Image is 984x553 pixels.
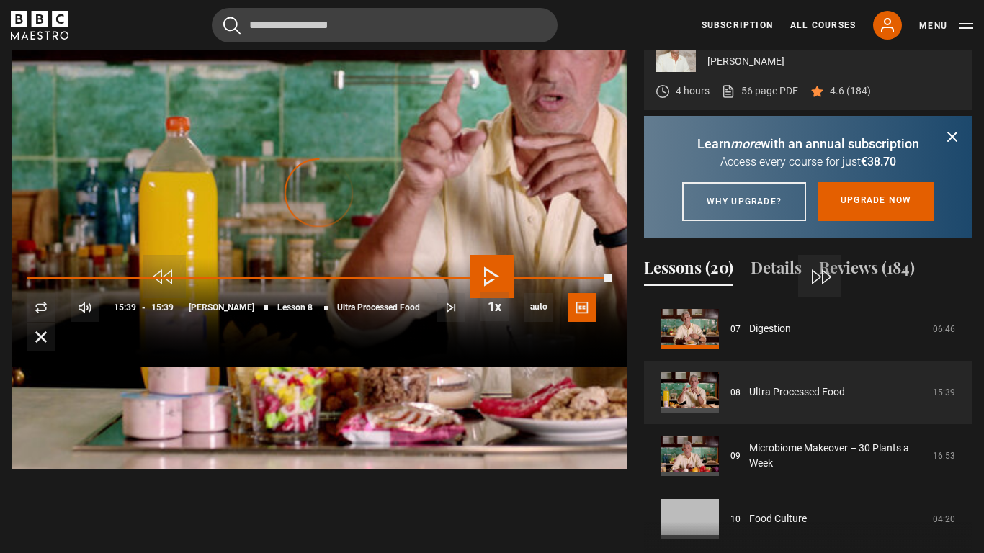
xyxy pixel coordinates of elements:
[661,153,955,171] p: Access every course for just
[751,256,802,286] button: Details
[71,293,99,322] button: Mute
[114,295,136,320] span: 15:39
[212,8,558,42] input: Search
[524,293,553,322] div: Current quality: 1080p
[702,19,773,32] a: Subscription
[721,84,798,99] a: 56 page PDF
[749,321,791,336] a: Digestion
[749,511,807,526] a: Food Culture
[27,293,55,322] button: Replay
[337,303,420,312] span: Ultra Processed Food
[12,20,627,366] video-js: Video Player
[682,182,806,221] a: Why upgrade?
[661,134,955,153] p: Learn with an annual subscription
[277,303,313,312] span: Lesson 8
[11,11,68,40] svg: BBC Maestro
[818,182,934,221] a: Upgrade now
[524,293,553,322] span: auto
[27,323,55,351] button: Fullscreen
[749,385,845,400] a: Ultra Processed Food
[861,155,896,168] span: €38.70
[189,303,254,312] span: [PERSON_NAME]
[568,293,596,322] button: Captions
[142,302,146,313] span: -
[676,84,710,99] p: 4 hours
[480,292,509,321] button: Playback Rate
[437,293,465,322] button: Next Lesson
[790,19,856,32] a: All Courses
[819,256,915,286] button: Reviews (184)
[644,256,733,286] button: Lessons (20)
[27,276,612,279] div: Progress Bar
[830,84,871,99] p: 4.6 (184)
[223,17,241,35] button: Submit the search query
[919,19,973,33] button: Toggle navigation
[151,295,174,320] span: 15:39
[730,136,761,151] i: more
[749,441,924,471] a: Microbiome Makeover – 30 Plants a Week
[707,54,961,69] p: [PERSON_NAME]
